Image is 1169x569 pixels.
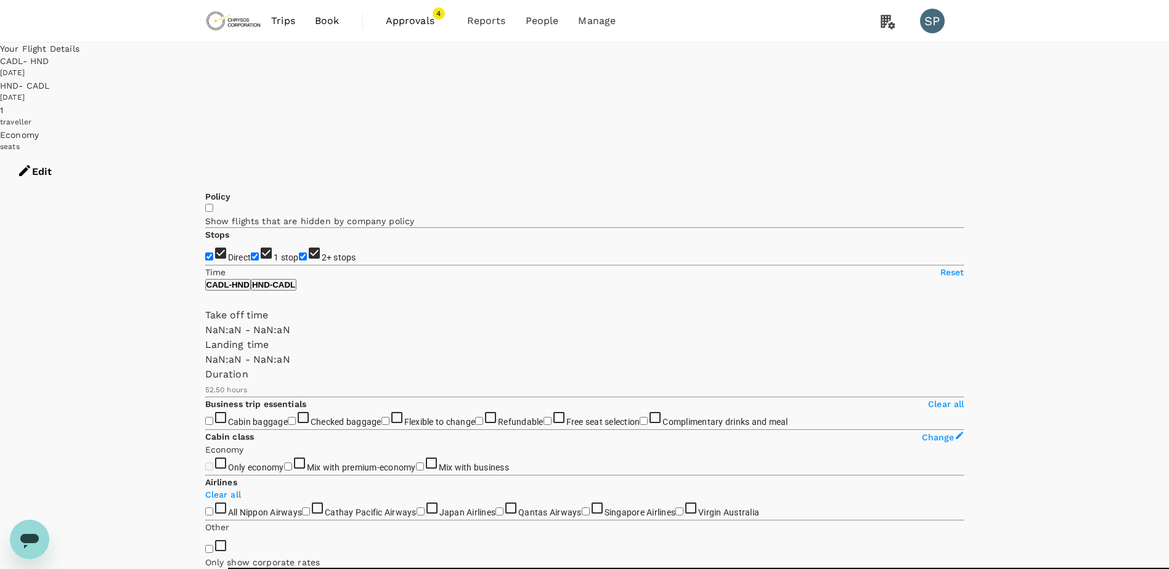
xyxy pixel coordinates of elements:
[10,520,49,559] iframe: Button to launch messaging window
[205,252,213,260] input: Direct
[228,507,303,517] span: All Nippon Airways
[205,367,964,382] p: Duration
[526,14,559,28] span: People
[274,252,299,262] span: 1 stop
[205,399,307,409] strong: Business trip essentials
[417,507,425,515] input: Japan Airlines
[605,507,676,517] span: Singapore Airlines
[205,443,964,456] p: Economy
[404,417,476,427] span: Flexible to change
[205,324,290,336] span: NaN:aN - NaN:aN
[284,462,292,470] input: Mix with premium-economy
[205,190,964,203] p: Policy
[288,417,296,425] input: Checked baggage
[205,462,213,470] input: Only economy
[578,14,616,28] span: Manage
[205,308,964,323] p: Take off time
[416,462,424,470] input: Mix with business
[205,230,230,240] strong: Stops
[252,280,295,289] p: HND - CADL
[205,385,248,394] span: 52.50 hours
[205,556,964,568] p: Only show corporate rates
[322,252,356,262] span: 2+ stops
[228,417,288,427] span: Cabin baggage
[381,417,389,425] input: Flexible to change
[302,507,310,515] input: Cathay Pacific Airways
[299,252,307,260] input: 2+ stops
[439,462,509,472] span: Mix with business
[475,417,483,425] input: Refundable
[205,521,964,533] p: Other
[251,252,259,260] input: 1 stop
[640,417,648,425] input: Complimentary drinks and meal
[467,14,506,28] span: Reports
[205,507,213,515] input: All Nippon Airways
[205,7,262,34] img: Chrysos Corporation
[205,545,213,553] input: Only show corporate rates
[518,507,582,517] span: Qantas Airways
[315,14,340,28] span: Book
[498,417,544,427] span: Refundable
[205,337,964,352] p: Landing time
[205,477,237,487] strong: Airlines
[228,462,284,472] span: Only economy
[940,266,964,278] p: Reset
[271,14,295,28] span: Trips
[205,488,964,501] p: Clear all
[205,215,964,227] p: Show flights that are hidden by company policy
[228,252,251,262] span: Direct
[433,7,445,20] span: 4
[922,432,955,442] span: Change
[205,432,255,442] strong: Cabin class
[920,9,945,33] div: SP
[205,417,213,425] input: Cabin baggage
[582,507,590,515] input: Singapore Airlines
[544,417,552,425] input: Free seat selection
[325,507,417,517] span: Cathay Pacific Airways
[928,398,964,410] p: Clear all
[439,507,496,517] span: Japan Airlines
[311,417,381,427] span: Checked baggage
[495,507,503,515] input: Qantas Airways
[307,462,416,472] span: Mix with premium-economy
[662,417,788,427] span: Complimentary drinks and meal
[698,507,759,517] span: Virgin Australia
[675,507,683,515] input: Virgin Australia
[566,417,640,427] span: Free seat selection
[205,353,290,365] span: NaN:aN - NaN:aN
[206,280,250,289] p: CADL - HND
[205,266,226,278] p: Time
[386,14,447,28] span: Approvals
